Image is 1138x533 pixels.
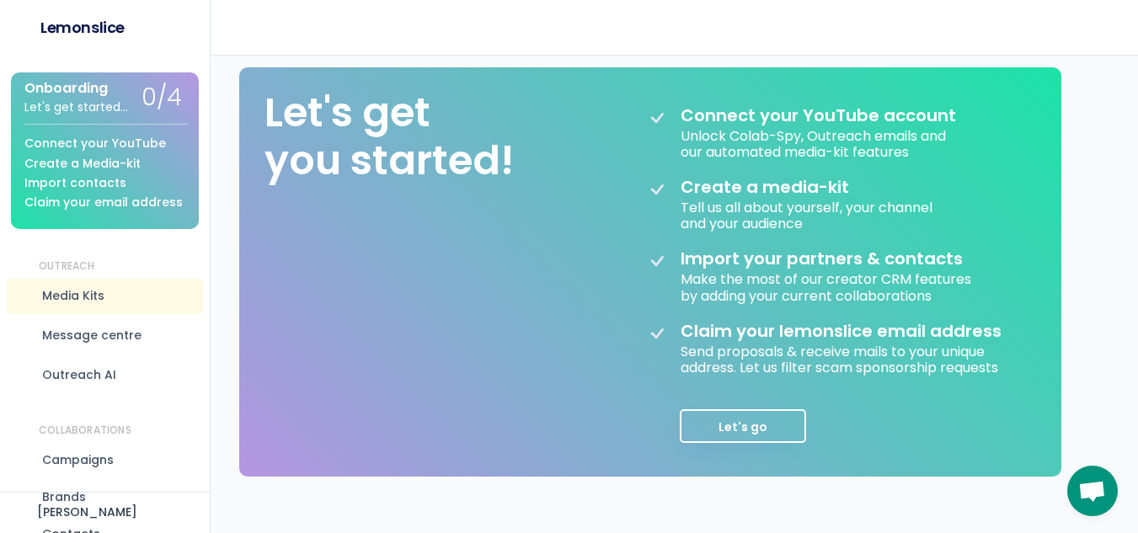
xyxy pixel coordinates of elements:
div: Outreach AI [42,366,116,384]
div: Lemonslice [40,17,125,38]
div: Claim your email address [24,196,183,209]
div: OUTREACH [39,259,95,274]
div: Let's get you started! [264,88,514,185]
div: Create a media-kit [681,177,891,197]
div: Let's get started... [24,101,128,114]
div: Import your partners & contacts [681,248,963,269]
div: Tell us all about yourself, your channel and your audience [681,197,936,232]
div: Claim your lemonslice email address [681,321,1002,341]
div: Media Kits [42,287,104,305]
div: Brands [42,488,86,506]
div: Onboarding [24,81,108,96]
div: Connect your YouTube account [681,105,956,125]
div: Unlock Colab-Spy, Outreach emails and our automated media-kit features [681,125,949,160]
div: COLLABORATIONS [39,424,131,438]
div: פתח צ'אט [1067,466,1118,516]
div: Campaigns [42,451,114,469]
div: Create a Media-kit [24,157,141,170]
div: Connect your YouTube [24,137,166,150]
div: Send proposals & receive mails to your unique address. Let us filter scam sponsorship requests [681,341,1018,376]
div: Import contacts [24,177,126,189]
div: Make the most of our creator CRM features by adding your current collaborations [681,269,975,303]
img: Lemonslice [13,17,34,37]
button: Let's go [680,409,806,443]
div: Message centre [42,327,142,344]
div: 0/4 [142,85,182,111]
